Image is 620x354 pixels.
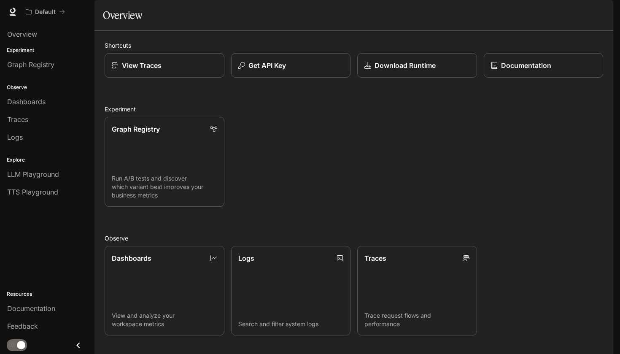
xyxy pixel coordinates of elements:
[22,3,69,20] button: All workspaces
[248,60,286,70] p: Get API Key
[231,53,351,78] button: Get API Key
[105,105,603,113] h2: Experiment
[231,246,351,336] a: LogsSearch and filter system logs
[112,253,151,263] p: Dashboards
[112,174,217,200] p: Run A/B tests and discover which variant best improves your business metrics
[364,253,386,263] p: Traces
[501,60,551,70] p: Documentation
[364,311,470,328] p: Trace request flows and performance
[112,124,160,134] p: Graph Registry
[122,60,162,70] p: View Traces
[375,60,436,70] p: Download Runtime
[238,253,254,263] p: Logs
[35,8,56,16] p: Default
[484,53,604,78] a: Documentation
[105,234,603,243] h2: Observe
[238,320,344,328] p: Search and filter system logs
[105,41,603,50] h2: Shortcuts
[103,7,142,24] h1: Overview
[112,311,217,328] p: View and analyze your workspace metrics
[357,246,477,336] a: TracesTrace request flows and performance
[105,246,224,336] a: DashboardsView and analyze your workspace metrics
[105,53,224,78] a: View Traces
[105,117,224,207] a: Graph RegistryRun A/B tests and discover which variant best improves your business metrics
[357,53,477,78] a: Download Runtime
